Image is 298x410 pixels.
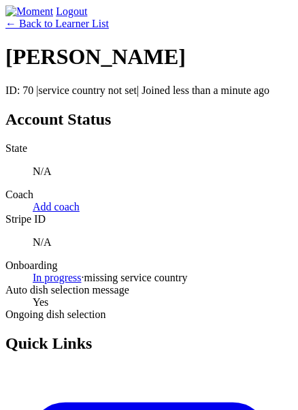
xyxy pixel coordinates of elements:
[5,213,293,225] dt: Stripe ID
[82,272,84,283] span: ·
[5,284,293,296] dt: Auto dish selection message
[5,110,293,129] h2: Account Status
[5,5,53,18] img: Moment
[33,201,80,212] a: Add coach
[39,84,137,96] span: service country not set
[33,165,293,178] p: N/A
[5,142,293,155] dt: State
[33,272,82,283] a: In progress
[5,84,293,97] p: ID: 70 | | Joined less than a minute ago
[5,309,293,321] dt: Ongoing dish selection
[5,259,293,272] dt: Onboarding
[33,296,48,308] span: Yes
[56,5,87,17] a: Logout
[33,236,293,249] p: N/A
[5,189,293,201] dt: Coach
[5,44,293,69] h1: [PERSON_NAME]
[5,18,109,29] a: ← Back to Learner List
[5,334,293,353] h2: Quick Links
[84,272,188,283] span: missing service country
